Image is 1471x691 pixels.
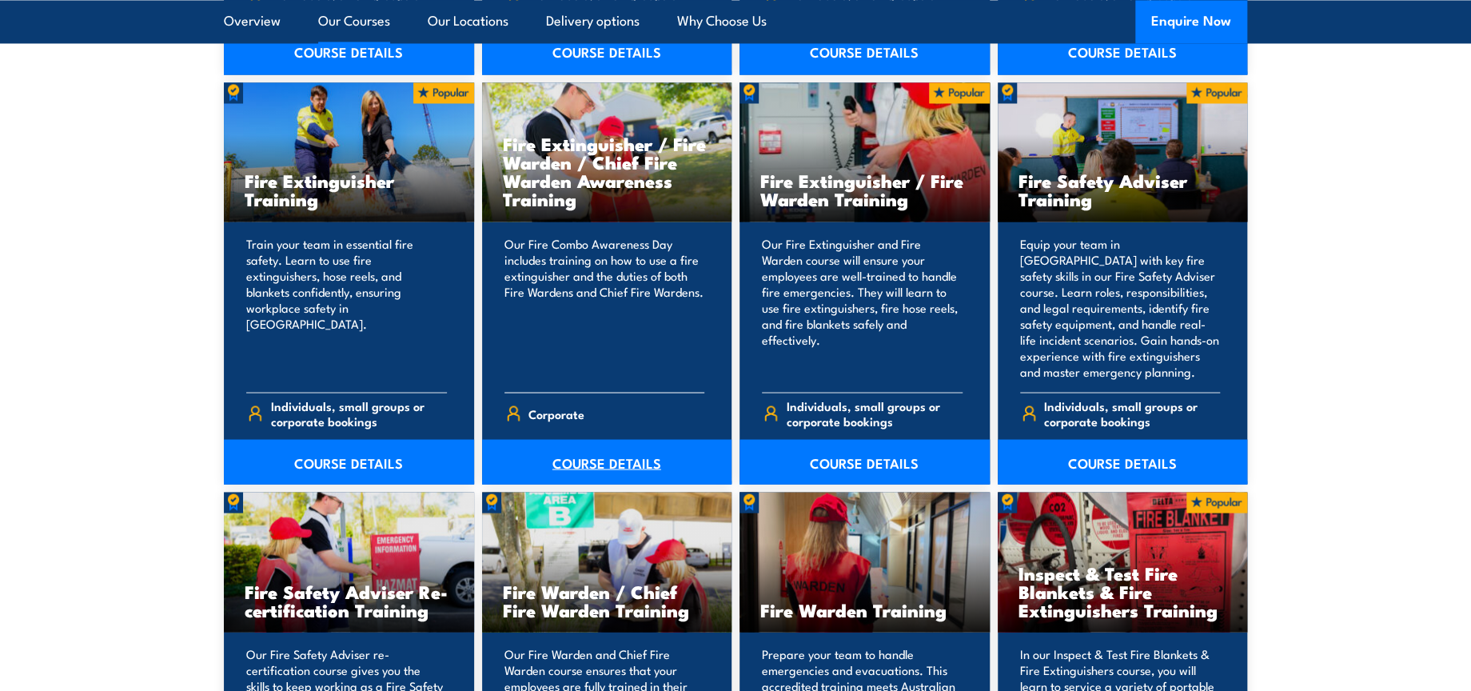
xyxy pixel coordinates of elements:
[760,171,969,208] h3: Fire Extinguisher / Fire Warden Training
[246,235,447,379] p: Train your team in essential fire safety. Learn to use fire extinguishers, hose reels, and blanke...
[271,397,447,428] span: Individuals, small groups or corporate bookings
[787,397,963,428] span: Individuals, small groups or corporate bookings
[482,30,732,74] a: COURSE DETAILS
[1019,563,1227,618] h3: Inspect & Test Fire Blankets & Fire Extinguishers Training
[1020,235,1221,379] p: Equip your team in [GEOGRAPHIC_DATA] with key fire safety skills in our Fire Safety Adviser cours...
[1019,171,1227,208] h3: Fire Safety Adviser Training
[739,439,990,484] a: COURSE DETAILS
[482,439,732,484] a: COURSE DETAILS
[998,30,1248,74] a: COURSE DETAILS
[528,401,584,425] span: Corporate
[245,171,453,208] h3: Fire Extinguisher Training
[503,134,712,208] h3: Fire Extinguisher / Fire Warden / Chief Fire Warden Awareness Training
[739,30,990,74] a: COURSE DETAILS
[762,235,963,379] p: Our Fire Extinguisher and Fire Warden course will ensure your employees are well-trained to handl...
[998,439,1248,484] a: COURSE DETAILS
[245,581,453,618] h3: Fire Safety Adviser Re-certification Training
[760,600,969,618] h3: Fire Warden Training
[224,439,474,484] a: COURSE DETAILS
[503,581,712,618] h3: Fire Warden / Chief Fire Warden Training
[224,30,474,74] a: COURSE DETAILS
[504,235,705,379] p: Our Fire Combo Awareness Day includes training on how to use a fire extinguisher and the duties o...
[1044,397,1220,428] span: Individuals, small groups or corporate bookings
